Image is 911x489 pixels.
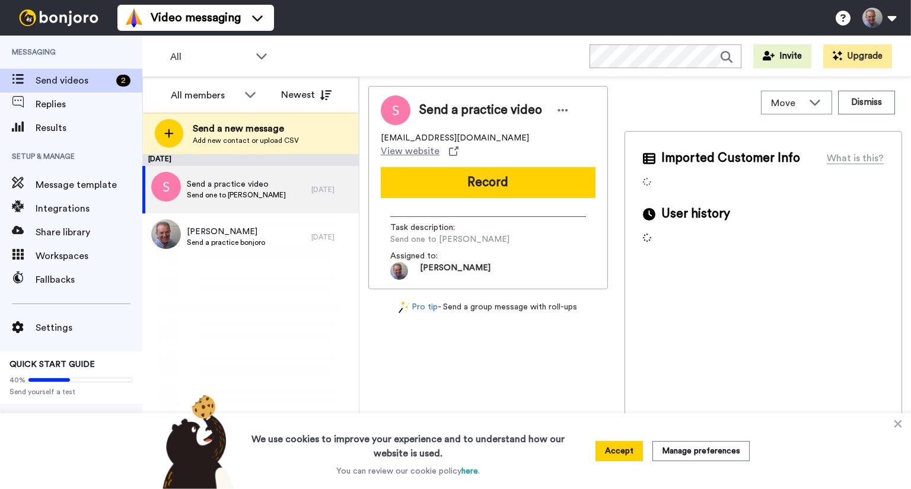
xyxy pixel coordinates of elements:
div: What is this? [827,151,884,165]
span: View website [381,144,439,158]
span: Send yourself a test [9,387,133,397]
button: Newest [272,83,340,107]
span: [EMAIL_ADDRESS][DOMAIN_NAME] [381,132,529,144]
span: Message template [36,178,142,192]
span: Send a practice bonjoro [187,238,265,247]
img: Image of Send a practice video [381,95,410,125]
span: [PERSON_NAME] [420,262,490,280]
span: Fallbacks [36,273,142,287]
span: Integrations [36,202,142,216]
span: Send a new message [193,122,299,136]
span: Send one to [PERSON_NAME] [390,234,509,245]
span: Share library [36,225,142,239]
button: Upgrade [823,44,892,68]
span: Assigned to: [390,250,473,262]
span: User history [661,205,730,223]
button: Accept [595,441,643,461]
div: [DATE] [311,232,353,242]
span: Send a practice video [187,178,286,190]
img: bj-logo-header-white.svg [14,9,103,26]
span: Workspaces [36,249,142,263]
div: All members [171,88,238,103]
button: Invite [753,44,811,68]
span: Replies [36,97,142,111]
span: Imported Customer Info [661,149,800,167]
span: All [170,50,250,64]
span: Send videos [36,73,112,88]
span: [PERSON_NAME] [187,226,265,238]
img: magic-wand.svg [399,301,409,314]
a: Pro tip [399,301,438,314]
img: 2c39a658-2cea-4c81-b1b7-b613590030ed [151,219,181,249]
span: Video messaging [151,9,241,26]
h3: We use cookies to improve your experience and to understand how our website is used. [240,425,576,461]
div: [DATE] [311,185,353,194]
div: - Send a group message with roll-ups [368,301,608,314]
img: vm-color.svg [125,8,144,27]
img: 3ce4ce3f-dd87-4fcf-89ba-56e8c19f0f41-1557605079.jpg [390,262,408,280]
div: 2 [116,75,130,87]
button: Dismiss [838,91,895,114]
img: s.png [151,172,181,202]
button: Manage preferences [652,441,750,461]
button: Record [381,167,595,198]
span: Settings [36,321,142,335]
span: Add new contact or upload CSV [193,136,299,145]
span: 40% [9,375,26,385]
span: Send a practice video [419,101,542,119]
img: bear-with-cookie.png [152,394,240,489]
span: Task description : [390,222,473,234]
span: QUICK START GUIDE [9,360,95,369]
span: Move [771,96,803,110]
div: [DATE] [142,154,359,166]
span: Results [36,121,142,135]
a: here [461,467,478,475]
p: You can review our cookie policy . [336,465,480,477]
span: Send one to [PERSON_NAME] [187,190,286,200]
a: View website [381,144,458,158]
